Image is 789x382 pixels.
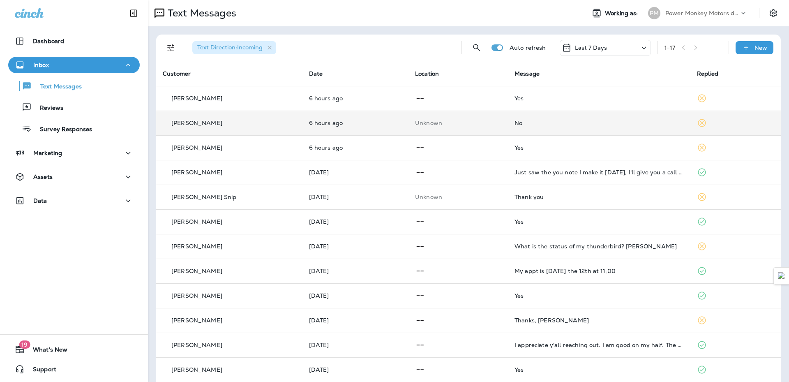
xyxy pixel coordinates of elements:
[514,243,684,250] div: What is the status of my thunderbird? Tom Engler
[171,317,222,324] p: [PERSON_NAME]
[171,95,222,102] p: [PERSON_NAME]
[33,174,53,180] p: Assets
[510,44,546,51] p: Auto refresh
[163,39,179,56] button: Filters
[25,346,67,356] span: What's New
[514,218,684,225] div: Yes
[514,292,684,299] div: Yes
[171,268,222,274] p: [PERSON_NAME]
[192,41,276,54] div: Text Direction:Incoming
[514,169,684,176] div: Just saw the you note I make it Monday, I'll give you a call you you to reschedule.
[309,366,402,373] p: Sep 7, 2025 05:05 PM
[754,44,767,51] p: New
[514,366,684,373] div: Yes
[171,292,222,299] p: [PERSON_NAME]
[171,243,222,250] p: [PERSON_NAME]
[309,292,402,299] p: Sep 11, 2025 11:56 AM
[8,169,140,185] button: Assets
[122,5,145,21] button: Collapse Sidebar
[514,70,540,77] span: Message
[8,77,140,95] button: Text Messages
[163,70,191,77] span: Customer
[32,83,82,91] p: Text Messages
[32,126,92,134] p: Survey Responses
[309,218,402,225] p: Sep 12, 2025 12:23 PM
[309,342,402,348] p: Sep 8, 2025 06:19 PM
[8,33,140,49] button: Dashboard
[171,144,222,151] p: [PERSON_NAME]
[309,144,402,151] p: Sep 14, 2025 10:18 AM
[415,194,501,200] p: This customer does not have a last location and the phone number they messaged is not assigned to...
[309,243,402,250] p: Sep 12, 2025 09:31 AM
[415,70,439,77] span: Location
[665,10,739,16] p: Power Monkey Motors dba Grease Monkey 1120
[8,361,140,377] button: Support
[514,194,684,200] div: Thank you
[32,104,63,112] p: Reviews
[514,268,684,274] div: My appt is tomorrow the 12th at 11;00
[33,197,47,204] p: Data
[8,99,140,116] button: Reviews
[415,120,501,126] p: This customer does not have a last location and the phone number they messaged is not assigned to...
[8,120,140,137] button: Survey Responses
[33,62,49,68] p: Inbox
[171,366,222,373] p: [PERSON_NAME]
[309,120,402,126] p: Sep 14, 2025 10:40 AM
[8,192,140,209] button: Data
[514,144,684,151] div: Yes
[664,44,676,51] div: 1 - 17
[697,70,718,77] span: Replied
[514,95,684,102] div: Yes
[309,194,402,200] p: Sep 12, 2025 01:16 PM
[197,44,263,51] span: Text Direction : Incoming
[766,6,781,21] button: Settings
[33,38,64,44] p: Dashboard
[514,317,684,324] div: Thanks, Kimberly
[19,340,30,349] span: 19
[468,39,485,56] button: Search Messages
[778,272,785,280] img: Detect Auto
[309,317,402,324] p: Sep 9, 2025 12:02 PM
[8,145,140,161] button: Marketing
[164,7,236,19] p: Text Messages
[575,44,607,51] p: Last 7 Days
[171,194,237,200] p: [PERSON_NAME] Snip
[605,10,640,17] span: Working as:
[171,120,222,126] p: [PERSON_NAME]
[514,120,684,126] div: No
[309,268,402,274] p: Sep 11, 2025 02:17 PM
[309,70,323,77] span: Date
[171,218,222,225] p: [PERSON_NAME]
[171,342,222,348] p: [PERSON_NAME]
[309,95,402,102] p: Sep 14, 2025 10:47 AM
[171,169,222,176] p: [PERSON_NAME]
[309,169,402,176] p: Sep 12, 2025 07:33 PM
[33,150,62,156] p: Marketing
[648,7,660,19] div: PM
[25,366,56,376] span: Support
[514,342,684,348] div: I appreciate y'all reaching out. I am good on my half. The prices are high through the roof and I...
[8,57,140,73] button: Inbox
[8,341,140,358] button: 19What's New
